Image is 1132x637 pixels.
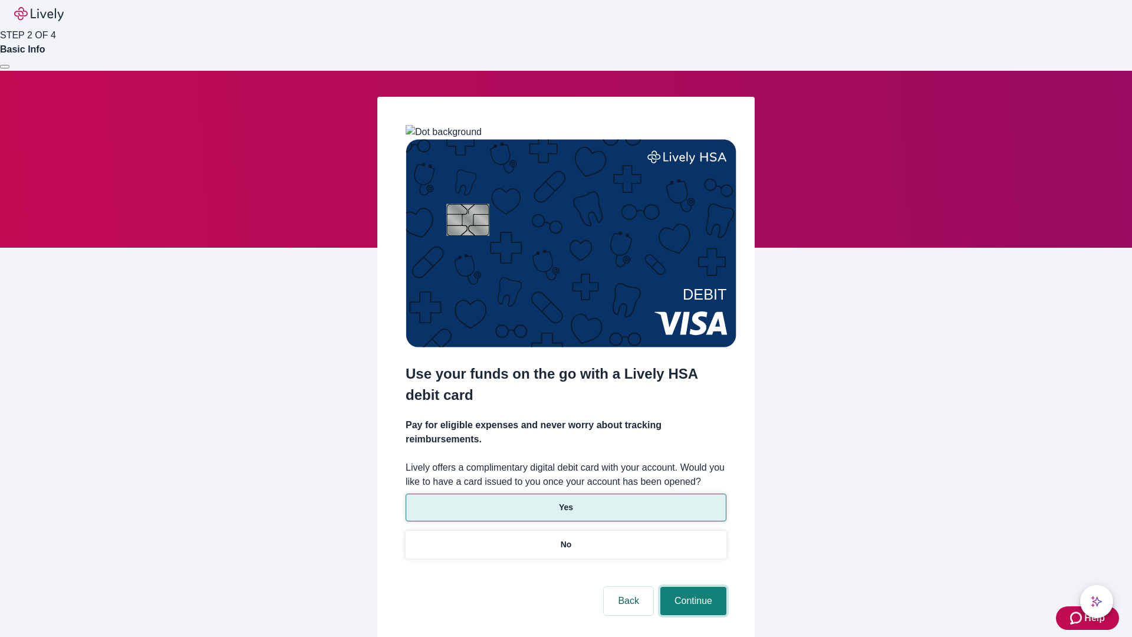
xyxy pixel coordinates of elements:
[406,494,726,521] button: Yes
[1056,606,1119,630] button: Zendesk support iconHelp
[1084,611,1105,625] span: Help
[406,531,726,559] button: No
[604,587,653,615] button: Back
[561,539,572,551] p: No
[406,139,736,347] img: Debit card
[1070,611,1084,625] svg: Zendesk support icon
[406,418,726,446] h4: Pay for eligible expenses and never worry about tracking reimbursements.
[14,7,64,21] img: Lively
[1091,596,1103,608] svg: Lively AI Assistant
[559,501,573,514] p: Yes
[406,125,482,139] img: Dot background
[406,461,726,489] label: Lively offers a complimentary digital debit card with your account. Would you like to have a card...
[1080,585,1113,618] button: chat
[660,587,726,615] button: Continue
[406,363,726,406] h2: Use your funds on the go with a Lively HSA debit card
